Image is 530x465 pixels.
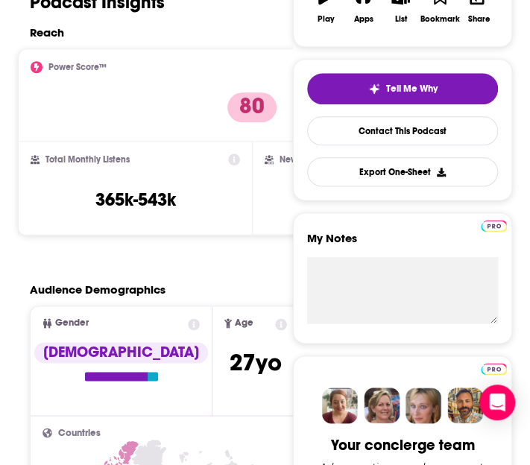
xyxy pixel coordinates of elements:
span: Countries [58,428,101,437]
span: Gender [55,318,89,328]
h3: 365k-543k [95,189,176,211]
div: Play [318,14,335,24]
img: Podchaser Pro [481,363,507,375]
button: Export One-Sheet [307,157,498,186]
label: My Notes [307,231,498,257]
span: Age [235,318,253,328]
button: tell me why sparkleTell Me Why [307,73,498,104]
a: Pro website [481,218,507,232]
div: Your concierge team [331,435,475,454]
span: 27 yo [230,348,282,377]
img: Barbara Profile [364,387,400,423]
a: Contact This Podcast [307,116,498,145]
div: Apps [353,14,373,24]
div: Share [468,14,490,24]
h2: New Episode Listens [280,154,362,165]
img: Podchaser Pro [481,220,507,232]
h2: Audience Demographics [30,282,165,297]
img: Jules Profile [406,387,441,423]
img: Jon Profile [447,387,483,423]
h2: Total Monthly Listens [45,154,130,165]
h2: Reach [30,25,64,39]
div: Bookmark [420,14,460,24]
h2: Power Score™ [48,62,107,72]
div: Open Intercom Messenger [479,385,515,420]
div: [DEMOGRAPHIC_DATA] [34,342,208,363]
div: List [395,14,407,24]
img: tell me why sparkle [368,83,380,95]
span: Tell Me Why [386,83,438,95]
a: Pro website [481,361,507,375]
p: 80 [227,92,277,122]
img: Sydney Profile [322,387,358,423]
